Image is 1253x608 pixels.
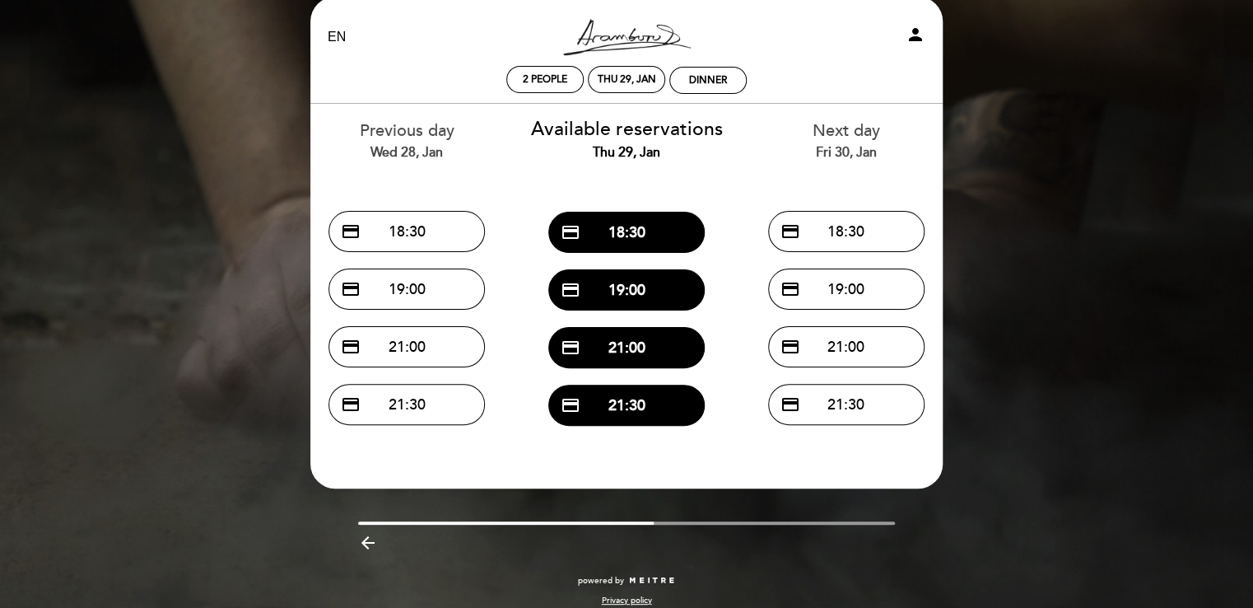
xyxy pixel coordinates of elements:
[358,533,378,553] i: arrow_backward
[601,595,651,606] a: Privacy policy
[529,143,724,162] div: Thu 29, Jan
[780,222,800,241] span: credit_card
[561,395,580,415] span: credit_card
[628,577,675,585] img: MEITRE
[561,280,580,300] span: credit_card
[548,269,705,311] button: credit_card 19:00
[310,143,505,162] div: Wed 28, Jan
[906,25,925,50] button: person
[548,327,705,368] button: credit_card 21:00
[780,337,800,357] span: credit_card
[578,575,624,587] span: powered by
[768,269,925,310] button: credit_card 19:00
[780,279,800,299] span: credit_card
[328,211,485,252] button: credit_card 18:30
[548,212,705,253] button: credit_card 18:30
[768,326,925,367] button: credit_card 21:00
[529,116,724,162] div: Available reservations
[548,385,705,426] button: credit_card 21:30
[689,74,727,87] div: Dinner
[578,575,675,587] a: powered by
[310,119,505,161] div: Previous day
[328,269,485,310] button: credit_card 19:00
[598,73,656,86] div: Thu 29, Jan
[523,73,567,86] span: 2 people
[780,395,800,414] span: credit_card
[328,326,485,367] button: credit_card 21:00
[768,384,925,425] button: credit_card 21:30
[341,222,361,241] span: credit_card
[341,279,361,299] span: credit_card
[561,222,580,242] span: credit_card
[341,395,361,414] span: credit_card
[768,211,925,252] button: credit_card 18:30
[561,338,580,358] span: credit_card
[748,143,943,162] div: Fri 30, Jan
[341,337,361,357] span: credit_card
[524,15,729,60] a: [PERSON_NAME] Resto
[328,384,485,425] button: credit_card 21:30
[906,25,925,44] i: person
[748,119,943,161] div: Next day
